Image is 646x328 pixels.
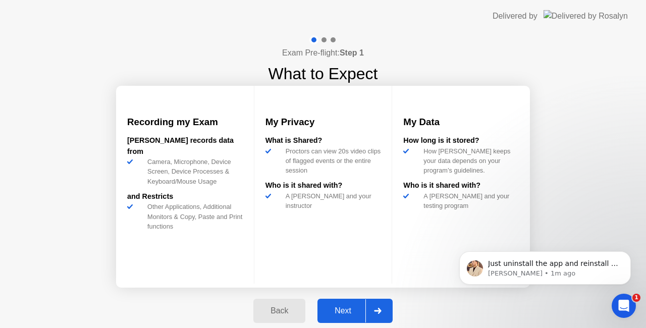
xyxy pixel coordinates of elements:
h4: Exam Pre-flight: [282,47,364,59]
b: Step 1 [340,48,364,57]
h1: What to Expect [268,62,378,86]
iframe: Intercom notifications message [444,230,646,301]
div: Other Applications, Additional Monitors & Copy, Paste and Print functions [143,202,243,231]
div: [PERSON_NAME] records data from [127,135,243,157]
span: 1 [632,294,640,302]
div: How long is it stored? [403,135,519,146]
div: Back [256,306,302,315]
iframe: Intercom live chat [612,294,636,318]
div: What is Shared? [265,135,381,146]
div: A [PERSON_NAME] and your testing program [419,191,519,210]
button: Back [253,299,305,323]
div: Next [320,306,365,315]
div: How [PERSON_NAME] keeps your data depends on your program’s guidelines. [419,146,519,176]
div: and Restricts [127,191,243,202]
h3: My Privacy [265,115,381,129]
div: Delivered by [493,10,537,22]
div: Who is it shared with? [265,180,381,191]
img: Delivered by Rosalyn [544,10,628,22]
h3: Recording my Exam [127,115,243,129]
h3: My Data [403,115,519,129]
button: Next [317,299,393,323]
div: Proctors can view 20s video clips of flagged events or the entire session [282,146,381,176]
div: Who is it shared with? [403,180,519,191]
div: A [PERSON_NAME] and your instructor [282,191,381,210]
div: Camera, Microphone, Device Screen, Device Processes & Keyboard/Mouse Usage [143,157,243,186]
